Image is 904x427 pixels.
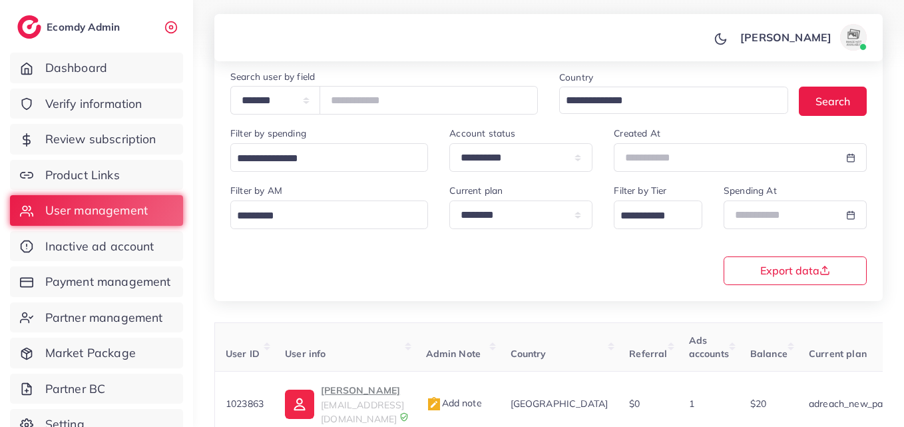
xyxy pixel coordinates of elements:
label: Created At [614,127,660,140]
span: Ads accounts [689,334,729,360]
a: logoEcomdy Admin [17,15,123,39]
span: Inactive ad account [45,238,154,255]
a: Partner management [10,302,183,333]
button: Search [799,87,867,115]
img: logo [17,15,41,39]
span: [EMAIL_ADDRESS][DOMAIN_NAME] [321,399,404,424]
label: Filter by Tier [614,184,666,197]
span: Export data [760,265,830,276]
a: Partner BC [10,374,183,404]
span: User ID [226,348,260,360]
a: [PERSON_NAME][EMAIL_ADDRESS][DOMAIN_NAME] [285,382,404,426]
a: Verify information [10,89,183,119]
span: Market Package [45,344,136,362]
label: Account status [449,127,515,140]
input: Search for option [616,206,685,226]
span: Balance [750,348,788,360]
h2: Ecomdy Admin [47,21,123,33]
a: Inactive ad account [10,231,183,262]
a: Market Package [10,338,183,368]
input: Search for option [561,91,771,111]
span: Dashboard [45,59,107,77]
span: $0 [629,398,640,410]
label: Current plan [449,184,503,197]
label: Filter by AM [230,184,282,197]
img: admin_note.cdd0b510.svg [426,396,442,412]
span: [GEOGRAPHIC_DATA] [511,398,608,410]
span: Partner management [45,309,163,326]
span: 1023863 [226,398,264,410]
button: Export data [724,256,867,285]
img: 9CAL8B2pu8EFxCJHYAAAAldEVYdGRhdGU6Y3JlYXRlADIwMjItMTItMDlUMDQ6NTg6MzkrMDA6MDBXSlgLAAAAJXRFWHRkYXR... [399,412,409,422]
div: Search for option [559,87,788,114]
label: Country [559,71,593,84]
label: Search user by field [230,70,315,83]
div: Search for option [614,201,702,229]
span: User info [285,348,326,360]
div: Search for option [230,201,428,229]
input: Search for option [232,149,411,169]
img: ic-user-info.36bf1079.svg [285,390,314,419]
label: Filter by spending [230,127,306,140]
span: Add note [426,397,482,409]
span: Current plan [809,348,867,360]
input: Search for option [232,206,411,226]
span: Payment management [45,273,171,290]
div: Search for option [230,143,428,172]
span: Country [511,348,547,360]
a: Dashboard [10,53,183,83]
label: Spending At [724,184,777,197]
span: Partner BC [45,380,106,398]
a: User management [10,195,183,226]
span: Referral [629,348,667,360]
span: Verify information [45,95,142,113]
span: 1 [689,398,694,410]
span: User management [45,202,148,219]
span: $20 [750,398,766,410]
p: [PERSON_NAME] [321,382,404,398]
span: Review subscription [45,131,156,148]
a: Review subscription [10,124,183,155]
span: Admin Note [426,348,481,360]
a: Product Links [10,160,183,191]
span: Product Links [45,167,120,184]
a: Payment management [10,266,183,297]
